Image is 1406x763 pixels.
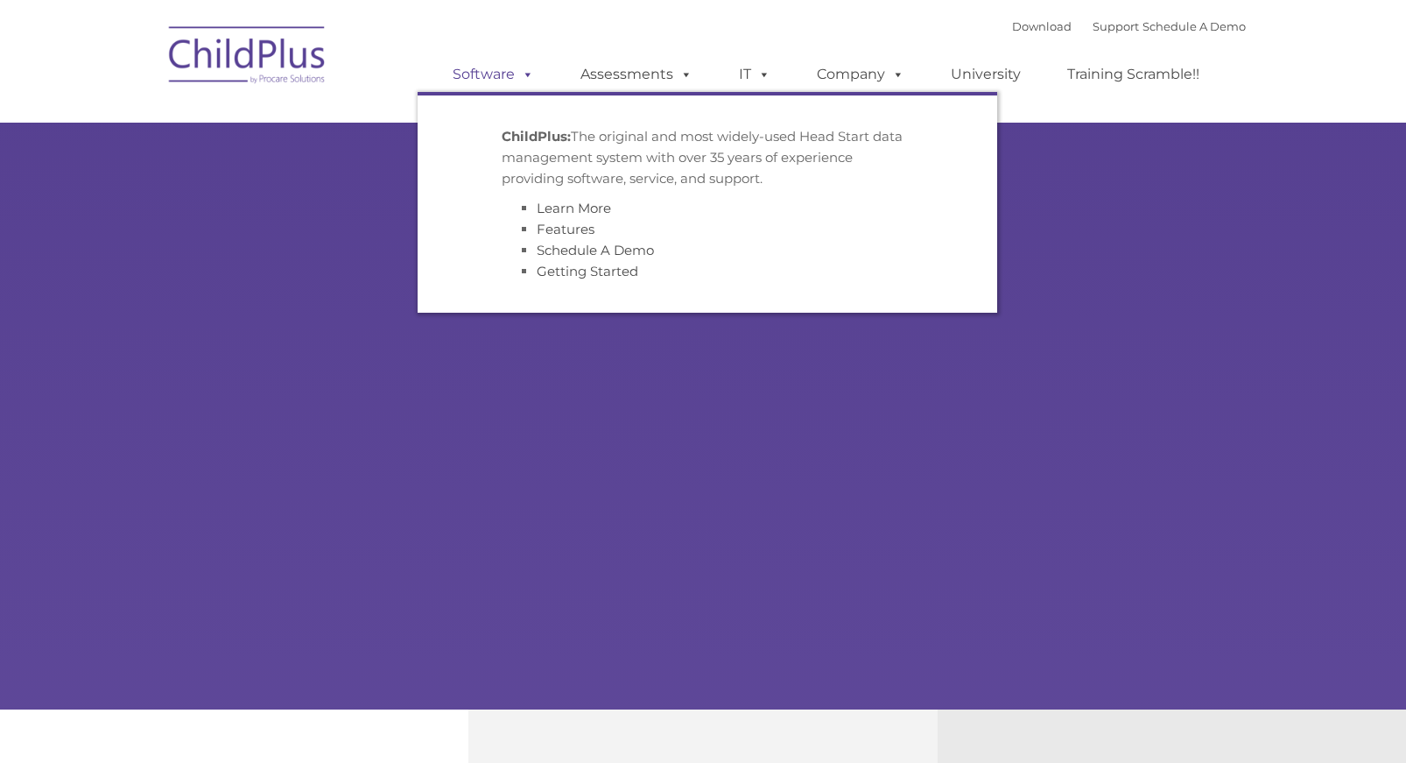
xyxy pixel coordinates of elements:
strong: ChildPlus: [502,128,571,145]
a: Company [799,57,922,92]
a: Learn More [537,200,611,216]
a: IT [721,57,788,92]
a: Download [1012,19,1072,33]
font: | [1012,19,1246,33]
a: Assessments [563,57,710,92]
a: University [933,57,1038,92]
a: Getting Started [537,263,638,279]
a: Schedule A Demo [537,242,654,258]
a: Software [435,57,552,92]
p: The original and most widely-used Head Start data management system with over 35 years of experie... [502,126,913,189]
a: Training Scramble!! [1050,57,1217,92]
a: Schedule A Demo [1142,19,1246,33]
a: Features [537,221,594,237]
img: ChildPlus by Procare Solutions [160,14,335,102]
a: Support [1093,19,1139,33]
